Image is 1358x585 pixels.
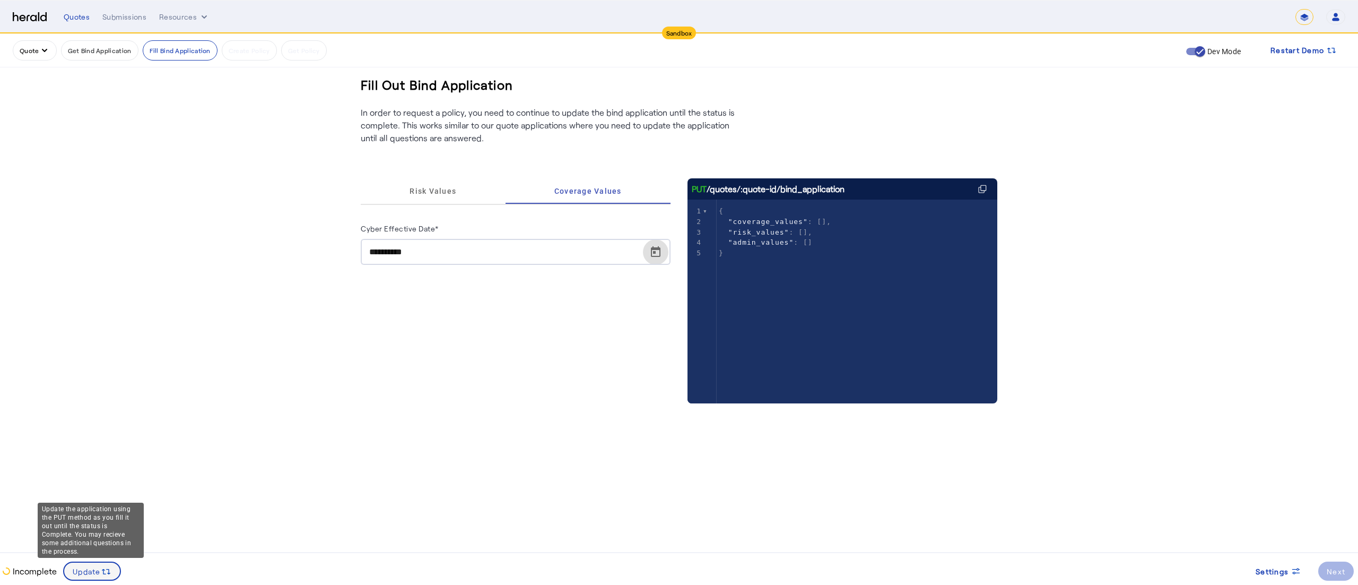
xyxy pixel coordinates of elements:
button: quote dropdown menu [13,40,57,61]
p: Incomplete [11,565,57,578]
span: : [], [719,218,831,226]
button: Open calendar [643,239,668,265]
span: Update [73,566,101,577]
h3: Fill Out Bind Application [361,76,513,93]
div: Submissions [102,12,146,22]
span: "admin_values" [728,238,794,246]
button: Restart Demo [1262,41,1345,60]
p: In order to request a policy, you need to continue to update the bind application until the statu... [361,100,743,144]
div: 2 [687,217,703,227]
span: "risk_values" [728,228,789,236]
span: : [], [719,228,813,236]
span: Settings [1256,566,1289,577]
div: Quotes [64,12,90,22]
label: Dev Mode [1205,46,1241,57]
div: Update the application using the PUT method as you fill it out until the status is Complete. You ... [38,503,144,558]
button: Fill Bind Application [143,40,217,61]
span: Restart Demo [1270,44,1324,57]
img: Herald Logo [13,12,47,22]
div: 5 [687,248,703,259]
div: 3 [687,227,703,238]
span: : [] [719,238,813,246]
div: /quotes/:quote-id/bind_application [692,183,845,195]
button: Get Policy [281,40,327,61]
div: 1 [687,206,703,217]
span: "coverage_values" [728,218,808,226]
span: Risk Values [410,187,456,195]
span: PUT [692,183,707,195]
button: Settings [1247,562,1310,581]
div: Sandbox [662,27,697,39]
button: Get Bind Application [61,40,138,61]
span: Coverage Values [554,187,622,195]
span: } [719,249,724,257]
span: { [719,207,724,215]
label: Cyber Effective Date* [361,224,439,233]
div: 4 [687,237,703,248]
button: Resources dropdown menu [159,12,210,22]
button: Update [63,562,121,581]
button: Create Policy [222,40,277,61]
